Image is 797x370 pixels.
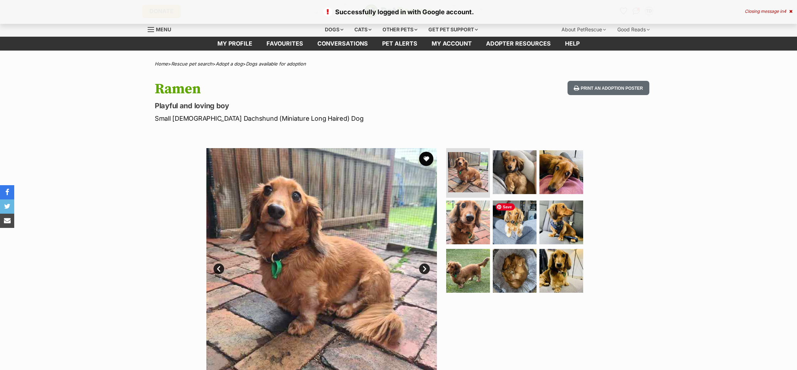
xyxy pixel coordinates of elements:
[493,200,537,244] img: Photo of Ramen
[216,61,243,67] a: Adopt a dog
[539,150,583,194] img: Photo of Ramen
[155,61,168,67] a: Home
[493,249,537,293] img: Photo of Ramen
[446,249,490,293] img: Photo of Ramen
[424,37,479,51] a: My account
[155,101,456,111] p: Playful and loving boy
[745,9,792,14] div: Closing message in
[171,61,212,67] a: Rescue pet search
[539,200,583,244] img: Photo of Ramen
[310,37,375,51] a: conversations
[375,37,424,51] a: Pet alerts
[612,22,655,37] div: Good Reads
[419,152,433,166] button: favourite
[783,9,786,14] span: 4
[155,114,456,123] p: Small [DEMOGRAPHIC_DATA] Dachshund (Miniature Long Haired) Dog
[137,61,660,67] div: > > >
[448,152,488,192] img: Photo of Ramen
[246,61,306,67] a: Dogs available for adoption
[423,22,483,37] div: Get pet support
[213,264,224,274] a: Prev
[539,249,583,293] img: Photo of Ramen
[349,22,376,37] div: Cats
[558,37,587,51] a: Help
[259,37,310,51] a: Favourites
[156,26,171,32] span: Menu
[556,22,611,37] div: About PetRescue
[148,22,176,35] a: Menu
[210,37,259,51] a: My profile
[493,150,537,194] img: Photo of Ramen
[496,203,515,210] span: Save
[446,200,490,244] img: Photo of Ramen
[7,7,790,17] p: Successfully logged in with Google account.
[568,81,649,95] button: Print an adoption poster
[320,22,348,37] div: Dogs
[479,37,558,51] a: Adopter resources
[378,22,422,37] div: Other pets
[419,264,430,274] a: Next
[155,81,456,97] h1: Ramen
